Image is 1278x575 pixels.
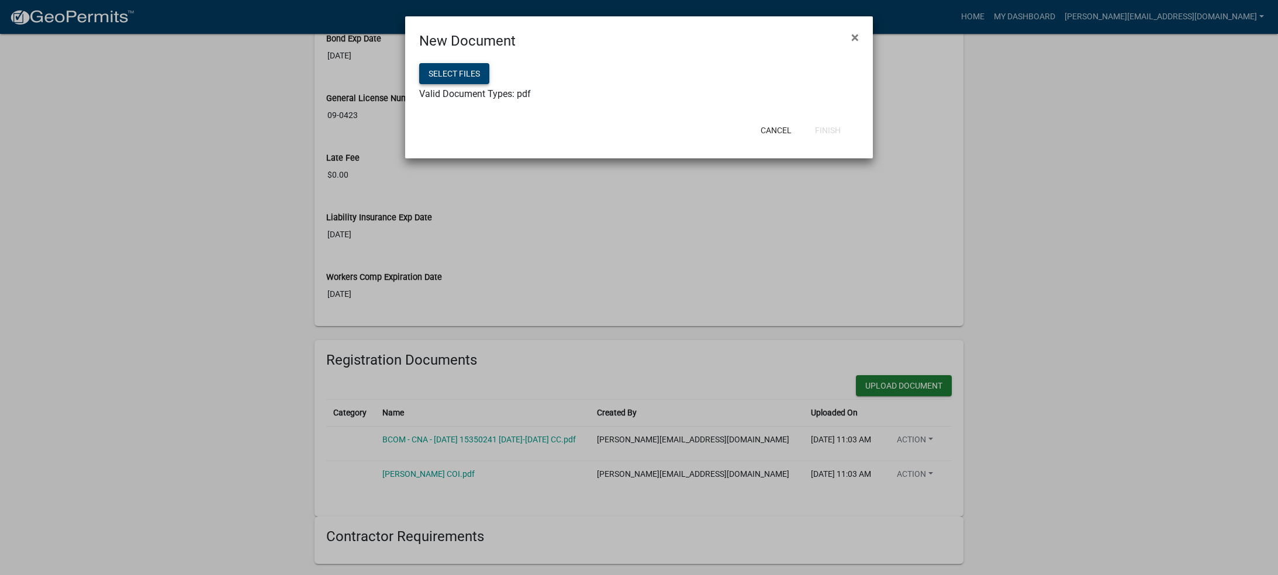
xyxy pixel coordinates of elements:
span: Valid Document Types: pdf [419,88,531,99]
span: × [851,29,859,46]
button: Select files [419,63,489,84]
h4: New Document [419,30,516,51]
button: Cancel [751,120,801,141]
button: Close [842,21,868,54]
button: Finish [806,120,850,141]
